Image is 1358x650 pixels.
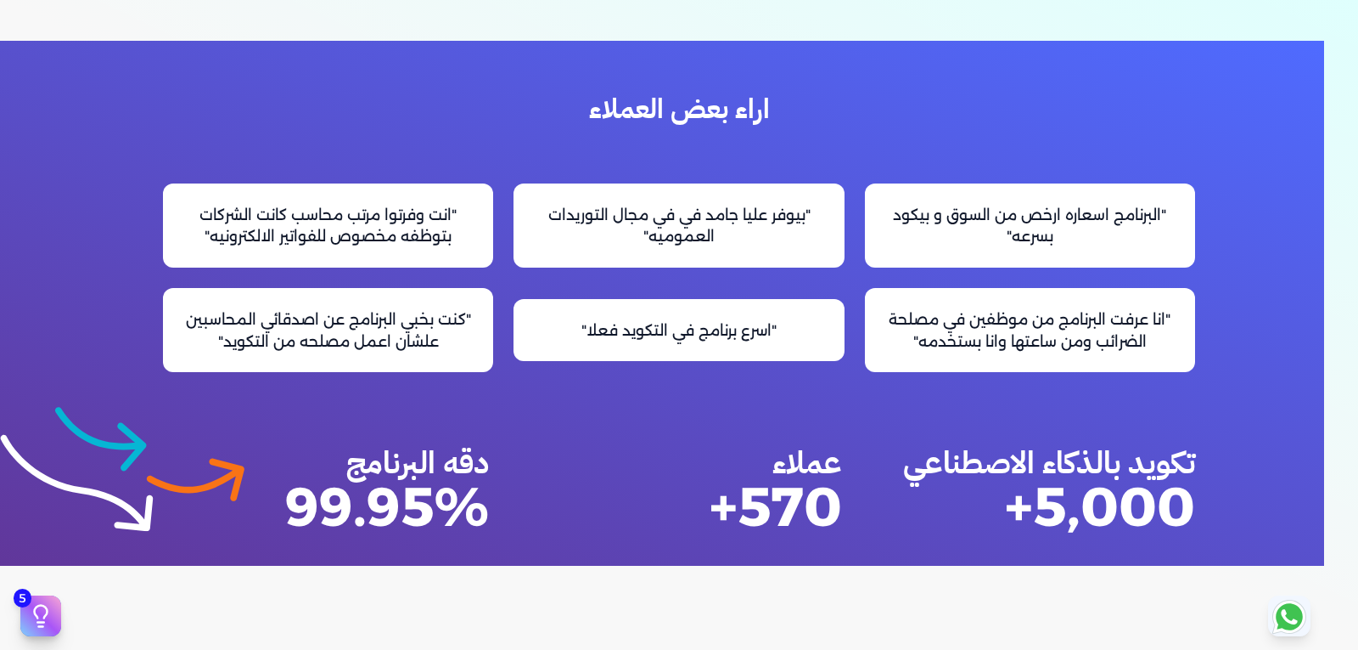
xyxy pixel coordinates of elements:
p: "انا عرفت البرنامج من موظفين في مصلحة الضرائب ومن ساعتها وانا بستخدمه" [865,288,1195,372]
button: 5 [20,596,61,636]
p: "انت وفرتوا مرتب محاسب كانت الشركات بتوظفه مخصوص للفواتير الالكترونيه" [163,184,493,268]
p: 99.95% [163,496,489,518]
p: 570+ [516,496,842,518]
p: "اسرع برنامج في التكويد فعلا" [513,299,844,362]
p: "البرنامج اسعاره ارخص من السوق و بيكود بسرعه" [865,184,1195,268]
p: "بيوفر عليا جامد في في مجال التوريدات العموميه" [513,184,844,268]
h3: تكويد بالذكاء الاصطناعي [869,440,1195,486]
h2: اراء بعض العملاء [163,88,1195,129]
h3: عملاء [516,440,842,486]
p: "كنت بخبي البرنامج عن اصدقائي المحاسبين علشان اعمل مصلحه من التكويد" [163,288,493,372]
span: 5 [14,589,31,608]
p: 5,000+ [869,496,1195,518]
h3: دقه البرنامج [163,440,489,486]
